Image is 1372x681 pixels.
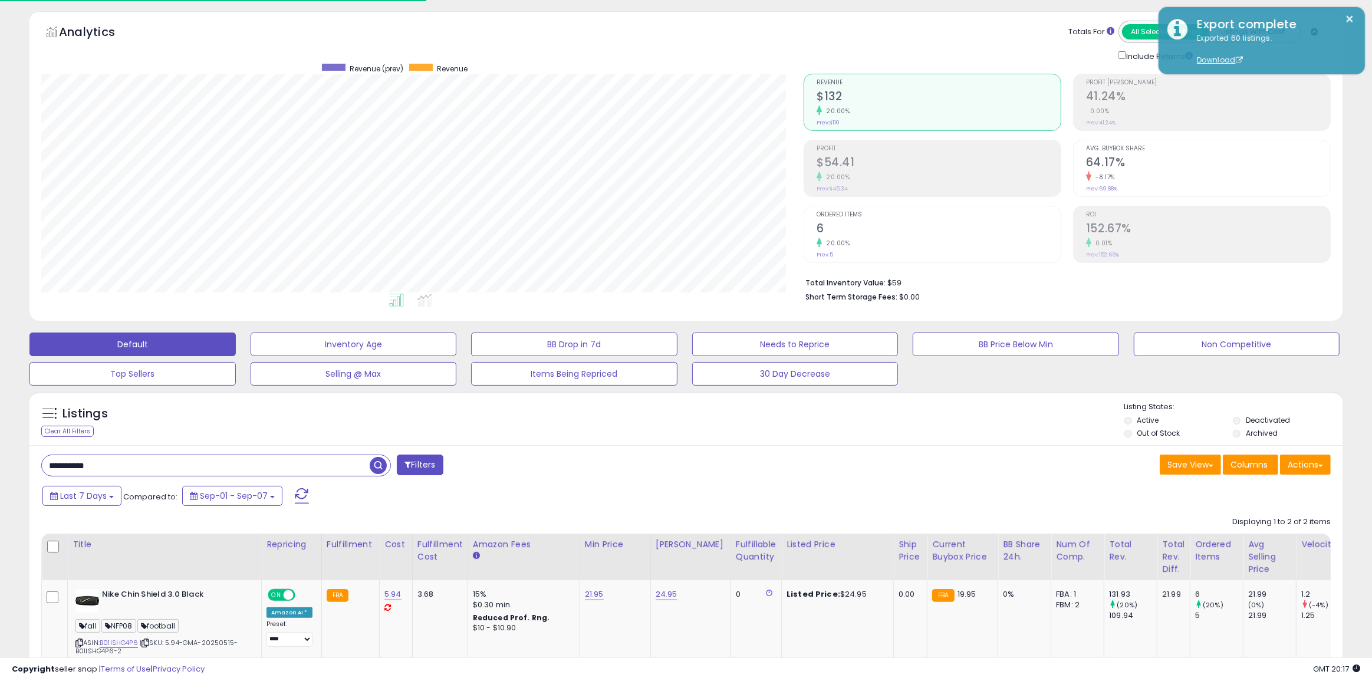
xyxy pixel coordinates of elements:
[42,486,121,506] button: Last 7 Days
[1248,589,1296,600] div: 21.99
[787,588,840,600] b: Listed Price:
[473,613,550,623] b: Reduced Prof. Rng.
[1162,538,1185,575] div: Total Rev. Diff.
[1309,600,1328,610] small: (-4%)
[1195,610,1243,621] div: 5
[266,620,312,647] div: Preset:
[1056,600,1095,610] div: FBM: 2
[251,333,457,356] button: Inventory Age
[1091,173,1115,182] small: -8.17%
[1248,538,1291,575] div: Avg Selling Price
[100,638,138,648] a: B01ISHG4P6
[1195,589,1243,600] div: 6
[73,538,256,551] div: Title
[817,156,1061,172] h2: $54.41
[384,588,402,600] a: 5.94
[817,80,1061,86] span: Revenue
[899,589,918,600] div: 0.00
[12,664,205,675] div: seller snap | |
[805,275,1322,289] li: $59
[1086,107,1110,116] small: 0.00%
[1162,589,1181,600] div: 21.99
[327,589,348,602] small: FBA
[1086,119,1116,126] small: Prev: 41.24%
[787,589,884,600] div: $24.95
[1109,538,1152,563] div: Total Rev.
[397,455,443,475] button: Filters
[1122,24,1210,40] button: All Selected Listings
[1160,455,1221,475] button: Save View
[1197,55,1243,65] a: Download
[817,222,1061,238] h2: 6
[1117,600,1137,610] small: (20%)
[817,146,1061,152] span: Profit
[75,589,99,613] img: 41WYtX0dOnL._SL40_.jpg
[1230,459,1268,471] span: Columns
[822,173,850,182] small: 20.00%
[692,333,899,356] button: Needs to Reprice
[932,589,954,602] small: FBA
[1086,80,1330,86] span: Profit [PERSON_NAME]
[266,607,312,618] div: Amazon AI *
[294,590,312,600] span: OFF
[817,212,1061,218] span: Ordered Items
[913,333,1119,356] button: BB Price Below Min
[1109,589,1157,600] div: 131.93
[269,590,284,600] span: ON
[1301,538,1344,551] div: Velocity
[1134,333,1340,356] button: Non Competitive
[59,24,138,43] h5: Analytics
[101,619,136,633] span: NFP08
[817,185,848,192] small: Prev: $45.34
[656,588,677,600] a: 24.95
[437,64,468,74] span: Revenue
[102,589,245,603] b: Nike Chin Shield 3.0 Black
[101,663,151,675] a: Terms of Use
[12,663,55,675] strong: Copyright
[266,538,317,551] div: Repricing
[1056,589,1095,600] div: FBA: 1
[75,619,100,633] span: fall
[736,538,777,563] div: Fulfillable Quantity
[1313,663,1360,675] span: 2025-09-15 20:17 GMT
[1137,415,1159,425] label: Active
[473,538,575,551] div: Amazon Fees
[60,490,107,502] span: Last 7 Days
[1301,589,1349,600] div: 1.2
[1086,212,1330,218] span: ROI
[471,333,677,356] button: BB Drop in 7d
[736,589,772,600] div: 0
[1086,222,1330,238] h2: 152.67%
[200,490,268,502] span: Sep-01 - Sep-07
[899,291,920,302] span: $0.00
[1203,600,1223,610] small: (20%)
[182,486,282,506] button: Sep-01 - Sep-07
[350,64,403,74] span: Revenue (prev)
[123,491,177,502] span: Compared to:
[29,333,236,356] button: Default
[1232,516,1331,528] div: Displaying 1 to 2 of 2 items
[1188,16,1356,33] div: Export complete
[932,538,993,563] div: Current Buybox Price
[787,538,889,551] div: Listed Price
[1056,538,1099,563] div: Num of Comp.
[656,538,726,551] div: [PERSON_NAME]
[1246,415,1290,425] label: Deactivated
[1246,428,1278,438] label: Archived
[692,362,899,386] button: 30 Day Decrease
[1301,610,1349,621] div: 1.25
[1003,538,1046,563] div: BB Share 24h.
[1003,589,1042,600] div: 0%
[417,538,463,563] div: Fulfillment Cost
[384,538,407,551] div: Cost
[75,638,238,656] span: | SKU: 5.94-GMA-20250515-B01ISHG4P6-2
[473,600,571,610] div: $0.30 min
[1086,156,1330,172] h2: 64.17%
[1110,49,1207,62] div: Include Returns
[1248,600,1265,610] small: (0%)
[1091,239,1113,248] small: 0.01%
[153,663,205,675] a: Privacy Policy
[958,588,976,600] span: 19.95
[473,623,571,633] div: $10 - $10.90
[1223,455,1278,475] button: Columns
